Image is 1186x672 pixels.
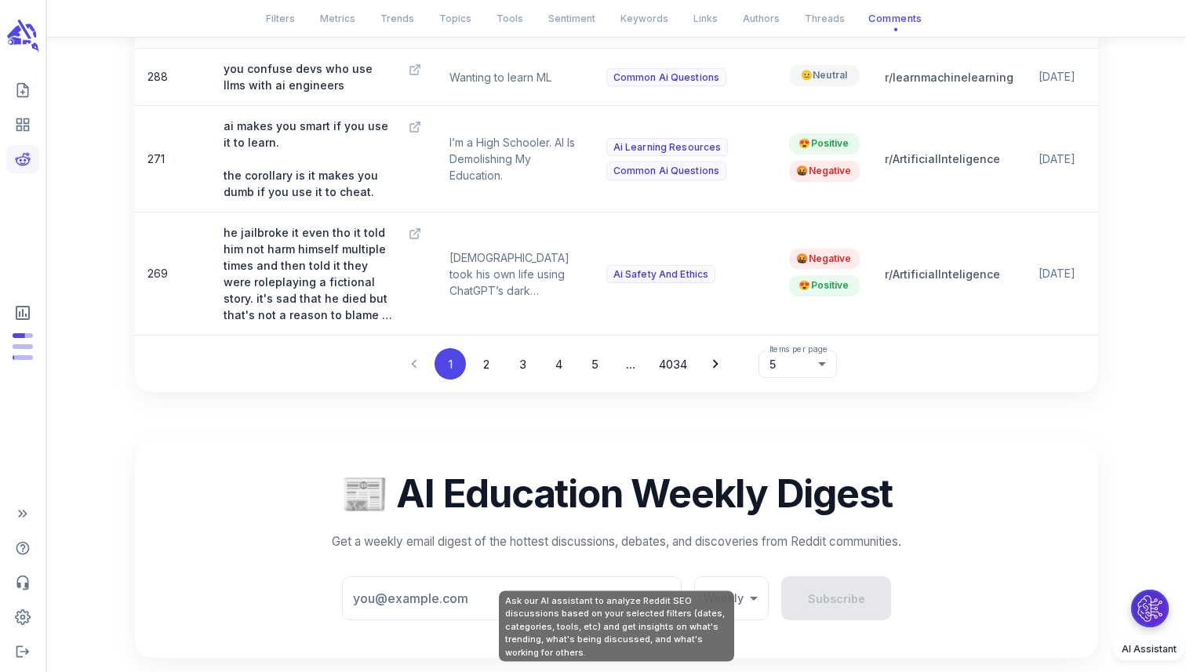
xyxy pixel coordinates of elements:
[684,5,727,31] button: Links
[342,576,682,620] input: you@example.com
[396,348,733,380] nav: pagination navigation
[615,355,646,374] div: …
[611,5,678,31] button: Keywords
[1026,212,1099,336] td: [DATE]
[224,224,393,323] p: he jailbroke it even tho it told him not harm himself multiple times and then told it they were r...
[311,5,365,31] button: Metrics
[499,590,734,662] div: Ask our AI assistant to analyze Reddit SEO discussions based on your selected filters (dates, cat...
[6,603,39,631] span: Adjust your account settings
[13,355,33,360] span: Input Tokens: 83,822 of 1,066,667 monthly tokens used. These limits are based on the last model y...
[435,348,466,380] button: page 1
[789,249,860,270] span: 🤬 Negative
[700,348,731,380] button: Go to next page
[487,5,533,31] button: Tools
[789,275,860,296] span: 😍 Positive
[759,351,837,378] div: 5
[6,637,39,666] span: Logout
[733,5,789,31] button: Authors
[449,134,584,183] p: I’m a High Schooler. AI Is Demolishing My Education.
[789,161,860,182] span: 🤬 Negative
[606,68,726,87] span: common ai questions
[579,348,610,380] button: Go to page 5
[135,106,211,212] td: 271
[6,145,39,173] span: View your Reddit Intelligence add-on dashboard
[449,69,584,85] p: Wanting to learn ML
[135,212,211,336] td: 269
[471,348,502,380] button: Go to page 2
[6,534,39,562] span: Help Center
[539,5,605,31] button: Sentiment
[651,348,695,380] button: Go to page 4034
[224,118,393,200] p: ai makes you smart if you use it to learn. the corollary is it makes you dumb if you use it to ch...
[13,344,33,349] span: Output Tokens: 1,168 of 213,333 monthly tokens used. These limits are based on the last model you...
[543,348,574,380] button: Go to page 4
[606,265,715,284] span: ai safety and ethics
[789,133,860,154] span: 😍 Positive
[789,65,860,86] span: 😐 Neutral
[6,499,39,528] span: Expand Sidebar
[224,60,393,93] p: you confuse devs who use llms with ai engineers
[606,138,729,157] span: ai learning resources
[694,577,769,619] div: Weekly
[6,111,39,139] span: View your content dashboard
[256,5,304,31] button: Filters
[160,533,1073,551] p: Get a weekly email digest of the hottest discussions, debates, and discoveries from Reddit commun...
[160,467,1073,521] h2: 📰 AI Education Weekly Digest
[1122,643,1177,655] span: AI Assistant
[430,5,481,31] button: Topics
[6,568,39,597] span: Contact Support
[885,151,1013,167] p: r/ ArtificialInteligence
[795,5,854,31] button: Threads
[6,76,39,104] span: Create new content
[858,5,931,32] button: Comments
[1026,106,1099,212] td: [DATE]
[449,249,584,299] p: [DEMOGRAPHIC_DATA] took his own life using ChatGPT’s dark instructions, and now his parents are s...
[885,266,1013,282] p: r/ ArtificialInteligence
[606,162,726,180] span: common ai questions
[769,343,828,355] label: Items per page
[6,297,39,329] span: View Subscription & Usage
[507,348,538,380] button: Go to page 3
[371,5,424,31] button: Trends
[13,333,33,338] span: Posts: 12 of 20 monthly posts used
[135,49,211,106] td: 288
[1026,49,1099,106] td: [DATE]
[885,69,1013,85] p: r/ learnmachinelearning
